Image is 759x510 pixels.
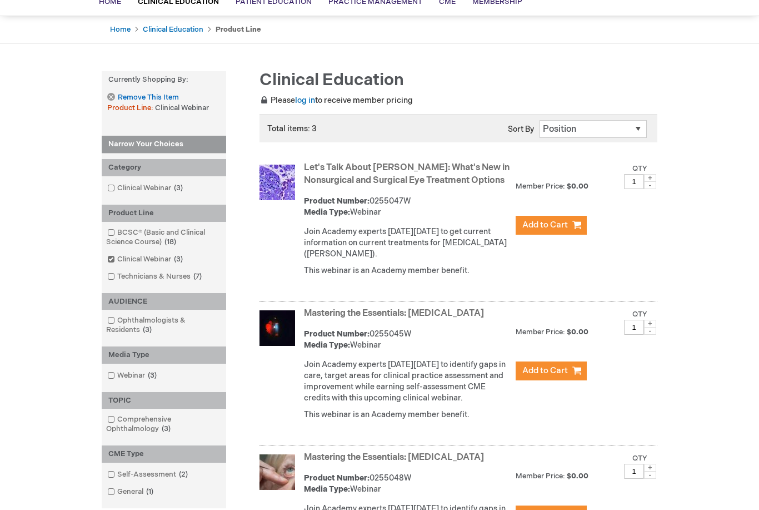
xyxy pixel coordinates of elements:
[304,330,369,339] strong: Product Number:
[259,71,404,91] span: Clinical Education
[107,104,155,113] span: Product Line
[304,196,510,219] div: 0255047W Webinar
[102,393,226,410] div: TOPIC
[104,316,223,336] a: Ophthalmologists & Residents3
[567,472,590,481] span: $0.00
[102,72,226,89] strong: Currently Shopping by:
[104,255,187,265] a: Clinical Webinar3
[102,160,226,177] div: Category
[304,410,510,421] p: This webinar is an Academy member benefit.
[104,470,192,481] a: Self-Assessment2
[145,372,159,380] span: 3
[304,309,484,319] a: Mastering the Essentials: [MEDICAL_DATA]
[567,328,590,337] span: $0.00
[624,464,644,479] input: Qty
[104,487,158,498] a: General1
[104,371,161,382] a: Webinar3
[107,93,178,103] a: Remove This Item
[295,96,315,106] a: log in
[632,454,647,463] label: Qty
[171,184,186,193] span: 3
[516,362,587,381] button: Add to Cart
[304,163,510,186] a: Let's Talk About [PERSON_NAME]: What's New in Nonsurgical and Surgical Eye Treatment Options
[102,294,226,311] div: AUDIENCE
[259,311,295,346] img: Mastering the Essentials: Uveitis
[143,488,156,497] span: 1
[508,125,534,135] label: Sort By
[216,26,261,34] strong: Product Line
[162,238,179,247] span: 18
[155,104,209,113] span: Clinical Webinar
[522,366,568,377] span: Add to Cart
[516,328,565,337] strong: Member Price:
[102,205,226,222] div: Product Line
[102,136,226,154] strong: Narrow Your Choices
[632,310,647,319] label: Qty
[304,329,510,351] div: 0255045W Webinar
[624,320,644,335] input: Qty
[259,96,413,106] span: Please to receive member pricing
[304,227,510,260] p: Join Academy experts [DATE][DATE] to get current information on current treatments for [MEDICAL_D...
[516,182,565,191] strong: Member Price:
[104,272,206,283] a: Technicians & Nurses7
[516,472,565,481] strong: Member Price:
[191,273,204,281] span: 7
[304,266,510,277] p: This webinar is an Academy member benefit.
[632,165,647,174] label: Qty
[102,347,226,364] div: Media Type
[159,425,173,434] span: 3
[143,26,203,34] a: Clinical Education
[267,125,317,134] span: Total items: 3
[624,175,644,190] input: Qty
[110,26,131,34] a: Home
[259,165,295,201] img: Let's Talk About TED: What's New in Nonsurgical and Surgical Eye Treatment Options
[304,485,350,494] strong: Media Type:
[304,341,350,350] strong: Media Type:
[176,471,191,479] span: 2
[104,415,223,435] a: Comprehensive Ophthalmology3
[304,197,369,206] strong: Product Number:
[104,228,223,248] a: BCSC® (Basic and Clinical Science Course)18
[304,474,369,483] strong: Product Number:
[304,360,510,404] p: Join Academy experts [DATE][DATE] to identify gaps in care, target areas for clinical practice as...
[522,220,568,231] span: Add to Cart
[102,446,226,463] div: CME Type
[516,216,587,235] button: Add to Cart
[171,255,186,264] span: 3
[567,182,590,191] span: $0.00
[140,326,154,335] span: 3
[304,453,484,463] a: Mastering the Essentials: [MEDICAL_DATA]
[118,93,179,103] span: Remove This Item
[259,455,295,491] img: Mastering the Essentials: Oculoplastics
[304,473,510,496] div: 0255048W Webinar
[304,208,350,217] strong: Media Type:
[104,184,187,194] a: Clinical Webinar3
